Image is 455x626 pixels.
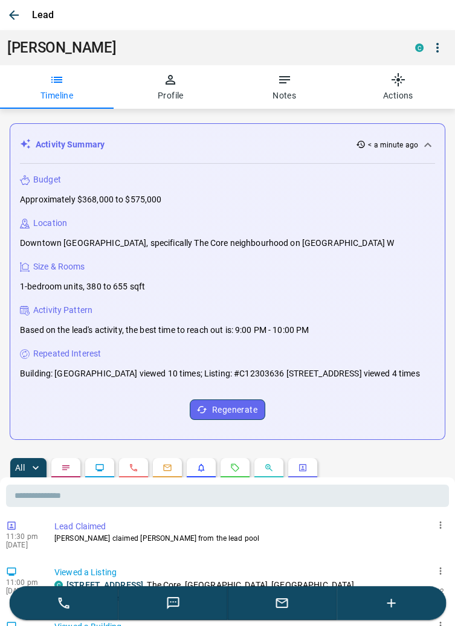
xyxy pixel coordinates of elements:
button: Regenerate [190,399,265,420]
p: Building: [GEOGRAPHIC_DATA] viewed 10 times; Listing: #C12303636 [STREET_ADDRESS] viewed 4 times [20,367,420,380]
p: Activity Summary [36,138,105,151]
p: Based on the lead's activity, the best time to reach out is: 9:00 PM - 10:00 PM [20,324,309,337]
button: Profile [114,65,227,109]
p: [DATE] [6,541,42,549]
p: Lead Claimed [54,520,444,533]
p: [DATE] [6,587,42,595]
p: Activity Pattern [33,304,92,317]
p: < a minute ago [368,140,418,150]
svg: Requests [230,463,240,473]
div: Activity Summary< a minute ago [20,134,435,156]
p: Viewed a Listing [54,566,444,579]
svg: Notes [61,463,71,473]
p: All [15,463,25,472]
p: 11:00 pm [6,578,42,587]
p: Size & Rooms [33,260,85,273]
a: [STREET_ADDRESS] [66,580,143,590]
svg: Calls [129,463,138,473]
p: Location [33,217,67,230]
p: Lead [32,8,54,22]
svg: Listing Alerts [196,463,206,473]
button: Actions [341,65,455,109]
p: Budget [33,173,61,186]
p: Approximately $368,000 to $575,000 [20,193,161,206]
button: Notes [228,65,341,109]
svg: Opportunities [264,463,274,473]
p: 1-bedroom units, 380 to 655 sqft [20,280,145,293]
svg: Lead Browsing Activity [95,463,105,473]
div: condos.ca [54,581,63,589]
div: condos.ca [415,44,424,52]
h1: [PERSON_NAME] [7,39,397,56]
svg: Agent Actions [298,463,308,473]
p: Repeated Interest [33,347,101,360]
svg: Emails [163,463,172,473]
p: 11:30 pm [6,532,42,541]
p: [PERSON_NAME] claimed [PERSON_NAME] from the lead pool [54,533,444,544]
p: , The Core, [GEOGRAPHIC_DATA], [GEOGRAPHIC_DATA] [66,579,354,592]
p: Downtown [GEOGRAPHIC_DATA], specifically The Core neighbourhood on [GEOGRAPHIC_DATA] W [20,237,394,250]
